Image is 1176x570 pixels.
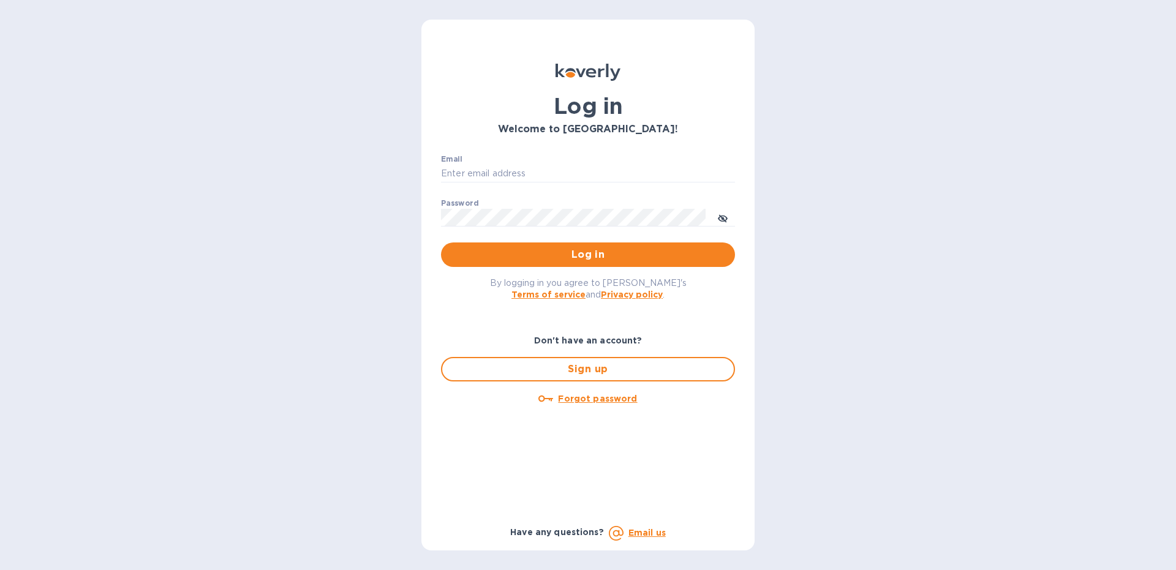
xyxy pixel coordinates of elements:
[441,124,735,135] h3: Welcome to [GEOGRAPHIC_DATA]!
[452,362,724,377] span: Sign up
[451,247,725,262] span: Log in
[556,64,620,81] img: Koverly
[441,242,735,267] button: Log in
[490,278,687,299] span: By logging in you agree to [PERSON_NAME]'s and .
[511,290,586,299] a: Terms of service
[710,205,735,230] button: toggle password visibility
[441,165,735,183] input: Enter email address
[441,200,478,207] label: Password
[558,394,637,403] u: Forgot password
[534,336,643,345] b: Don't have an account?
[441,93,735,119] h1: Log in
[628,528,666,538] a: Email us
[601,290,663,299] a: Privacy policy
[441,156,462,163] label: Email
[510,527,604,537] b: Have any questions?
[441,357,735,381] button: Sign up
